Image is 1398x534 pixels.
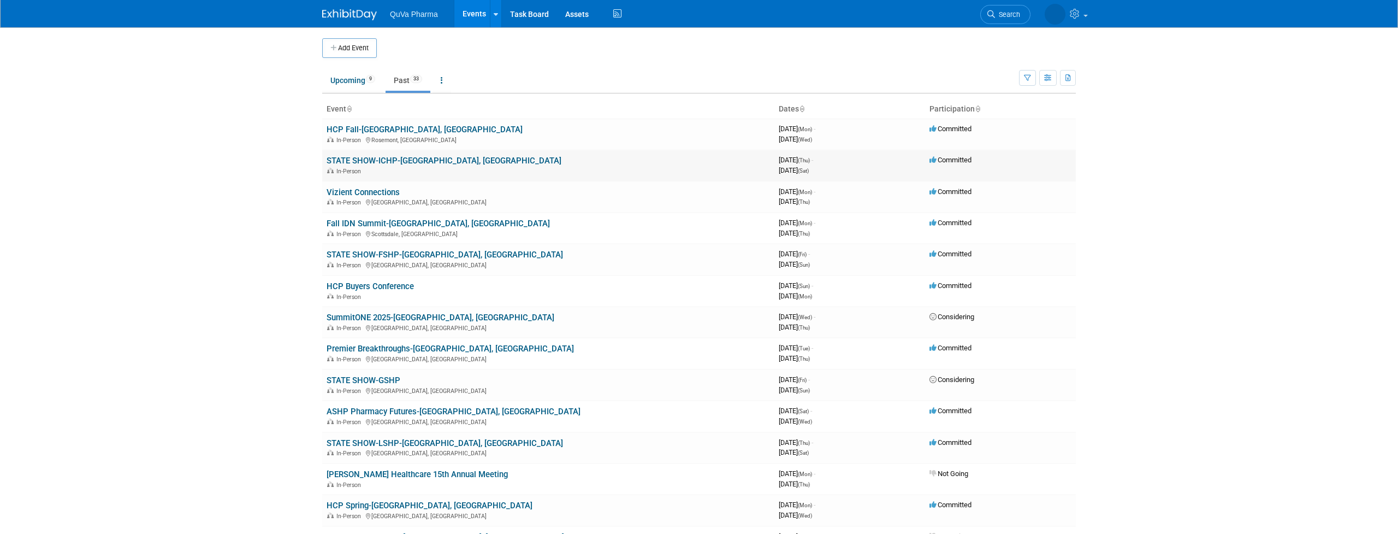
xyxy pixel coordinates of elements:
span: In-Person [336,419,364,426]
span: (Sat) [798,408,809,414]
a: SummitONE 2025-[GEOGRAPHIC_DATA], [GEOGRAPHIC_DATA] [327,313,554,322]
span: (Thu) [798,356,810,362]
span: - [814,501,815,509]
span: In-Person [336,294,364,301]
span: In-Person [336,482,364,489]
span: In-Person [336,325,364,332]
th: Participation [925,100,1076,119]
span: Committed [929,407,972,415]
a: Premier Breakthroughs-[GEOGRAPHIC_DATA], [GEOGRAPHIC_DATA] [327,344,574,354]
div: Scottsdale, [GEOGRAPHIC_DATA] [327,229,770,238]
span: [DATE] [779,375,810,384]
span: 33 [410,75,422,83]
span: In-Person [336,356,364,363]
span: (Mon) [798,220,812,226]
div: [GEOGRAPHIC_DATA], [GEOGRAPHIC_DATA] [327,260,770,269]
span: - [814,219,815,227]
span: Committed [929,501,972,509]
a: Sort by Start Date [799,104,804,113]
span: - [814,470,815,478]
a: HCP Buyers Conference [327,281,414,291]
a: Vizient Connections [327,187,400,197]
span: - [811,156,813,164]
span: (Thu) [798,325,810,331]
span: Considering [929,375,974,384]
div: [GEOGRAPHIC_DATA], [GEOGRAPHIC_DATA] [327,386,770,395]
span: [DATE] [779,470,815,478]
span: [DATE] [779,344,813,352]
span: Considering [929,313,974,321]
span: (Mon) [798,294,812,300]
span: - [810,407,812,415]
span: In-Person [336,262,364,269]
span: (Thu) [798,231,810,237]
a: ASHP Pharmacy Futures-[GEOGRAPHIC_DATA], [GEOGRAPHIC_DATA] [327,407,580,416]
div: Rosemont, [GEOGRAPHIC_DATA] [327,135,770,144]
img: In-Person Event [327,262,334,267]
span: [DATE] [779,281,813,290]
a: Search [980,5,1030,24]
span: Not Going [929,470,968,478]
a: STATE SHOW-FSHP-[GEOGRAPHIC_DATA], [GEOGRAPHIC_DATA] [327,250,563,260]
span: Committed [929,344,972,352]
span: [DATE] [779,135,812,143]
span: In-Person [336,168,364,175]
span: QuVa Pharma [390,10,438,19]
div: [GEOGRAPHIC_DATA], [GEOGRAPHIC_DATA] [327,354,770,363]
img: In-Person Event [327,168,334,173]
span: In-Person [336,137,364,144]
span: [DATE] [779,260,810,268]
span: [DATE] [779,229,810,237]
div: [GEOGRAPHIC_DATA], [GEOGRAPHIC_DATA] [327,417,770,426]
span: [DATE] [779,292,812,300]
img: In-Person Event [327,419,334,424]
span: (Wed) [798,137,812,143]
a: STATE SHOW-GSHP [327,375,400,385]
span: [DATE] [779,501,815,509]
span: (Sun) [798,283,810,289]
span: (Thu) [798,157,810,163]
span: Committed [929,156,972,164]
a: Fall IDN Summit-[GEOGRAPHIC_DATA], [GEOGRAPHIC_DATA] [327,219,550,228]
a: STATE SHOW-LSHP-[GEOGRAPHIC_DATA], [GEOGRAPHIC_DATA] [327,438,563,448]
span: [DATE] [779,511,812,519]
span: In-Person [336,450,364,457]
img: ExhibitDay [322,9,377,20]
a: [PERSON_NAME] Healthcare 15th Annual Meeting [327,470,508,479]
span: - [814,187,815,196]
th: Event [322,100,774,119]
span: [DATE] [779,219,815,227]
th: Dates [774,100,925,119]
span: Committed [929,187,972,196]
span: - [814,313,815,321]
span: [DATE] [779,156,813,164]
a: HCP Spring-[GEOGRAPHIC_DATA], [GEOGRAPHIC_DATA] [327,501,532,510]
span: In-Person [336,199,364,206]
span: [DATE] [779,354,810,362]
span: Committed [929,219,972,227]
a: Past33 [386,70,430,91]
img: In-Person Event [327,294,334,299]
span: In-Person [336,513,364,520]
span: (Sat) [798,450,809,456]
img: In-Person Event [327,482,334,487]
span: - [811,281,813,290]
span: (Fri) [798,251,807,257]
span: Committed [929,281,972,290]
span: Committed [929,438,972,447]
img: In-Person Event [327,388,334,393]
span: [DATE] [779,386,810,394]
span: [DATE] [779,407,812,415]
span: Committed [929,250,972,258]
a: STATE SHOW-ICHP-[GEOGRAPHIC_DATA], [GEOGRAPHIC_DATA] [327,156,561,166]
div: [GEOGRAPHIC_DATA], [GEOGRAPHIC_DATA] [327,197,770,206]
span: (Sun) [798,388,810,394]
span: [DATE] [779,323,810,331]
span: [DATE] [779,125,815,133]
img: In-Person Event [327,325,334,330]
a: Sort by Event Name [346,104,352,113]
a: HCP Fall-[GEOGRAPHIC_DATA], [GEOGRAPHIC_DATA] [327,125,523,134]
div: [GEOGRAPHIC_DATA], [GEOGRAPHIC_DATA] [327,511,770,520]
span: - [808,375,810,384]
span: (Thu) [798,440,810,446]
